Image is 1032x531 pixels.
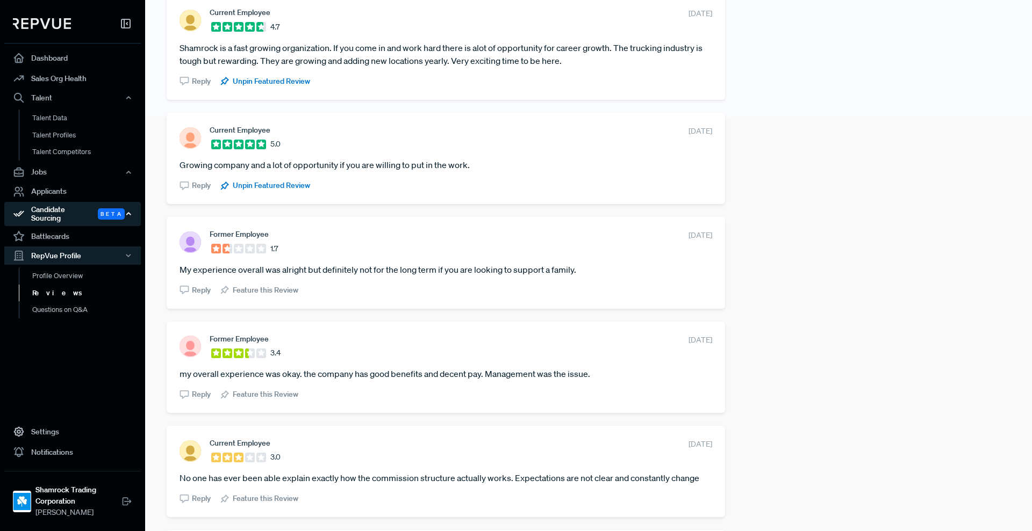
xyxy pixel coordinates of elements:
[180,41,712,67] article: Shamrock is a fast growing organization. If you come in and work hard there is alot of opportunit...
[180,471,712,484] article: No one has ever been able explain exactly how the commission structure actually works. Expectatio...
[98,208,125,220] span: Beta
[19,143,155,161] a: Talent Competitors
[210,439,270,447] span: Current Employee
[4,68,141,89] a: Sales Org Health
[4,471,141,522] a: Shamrock Trading CorporationShamrock Trading Corporation[PERSON_NAME]
[270,452,281,463] span: 3.0
[270,347,281,359] span: 3.4
[210,230,269,238] span: Former Employee
[192,76,211,87] span: Reply
[210,126,270,134] span: Current Employee
[4,181,141,202] a: Applicants
[689,126,712,137] span: [DATE]
[270,21,279,33] span: 4.7
[270,243,278,254] span: 1.7
[35,507,121,518] span: [PERSON_NAME]
[233,389,298,400] span: Feature this Review
[4,163,141,181] button: Jobs
[192,180,211,191] span: Reply
[19,301,155,318] a: Questions on Q&A
[4,246,141,265] button: RepVue Profile
[210,334,269,343] span: Former Employee
[192,493,211,504] span: Reply
[180,367,712,380] article: my overall experience was okay. the company has good benefits and decent pay. Management was the ...
[35,484,121,507] strong: Shamrock Trading Corporation
[233,493,298,504] span: Feature this Review
[19,285,155,302] a: Reviews
[19,110,155,127] a: Talent Data
[233,285,298,296] span: Feature this Review
[19,267,155,285] a: Profile Overview
[180,158,712,171] article: Growing company and a lot of opportunity if you are willing to put in the work.
[4,226,141,246] a: Battlecards
[270,139,281,150] span: 5.0
[192,285,211,296] span: Reply
[4,202,141,227] div: Candidate Sourcing
[4,442,141,462] a: Notifications
[233,76,310,87] span: Unpin Featured Review
[210,8,270,17] span: Current Employee
[689,334,712,346] span: [DATE]
[233,180,310,191] span: Unpin Featured Review
[13,493,31,510] img: Shamrock Trading Corporation
[180,263,712,276] article: My experience overall was alright but definitely not for the long term if you are looking to supp...
[4,89,141,107] button: Talent
[689,230,712,241] span: [DATE]
[13,18,71,29] img: RepVue
[19,127,155,144] a: Talent Profiles
[4,202,141,227] button: Candidate Sourcing Beta
[4,48,141,68] a: Dashboard
[689,439,712,450] span: [DATE]
[689,8,712,19] span: [DATE]
[4,421,141,442] a: Settings
[192,389,211,400] span: Reply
